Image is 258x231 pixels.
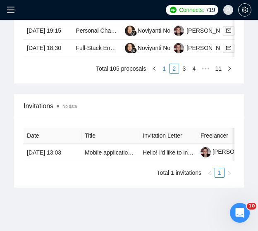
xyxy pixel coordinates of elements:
span: mail [226,45,231,50]
a: YS[PERSON_NAME] [174,27,234,33]
a: 11 [213,64,224,73]
li: Previous Page [149,64,159,74]
span: right [227,66,232,71]
span: menu [7,6,15,14]
th: Date [24,128,81,144]
td: Personal Chatbot Development for Car Dealer Website [72,22,121,40]
a: NNNoviyanti Noviyanti [125,44,187,51]
li: Previous Page [205,168,215,178]
img: NN [125,26,135,36]
img: gigradar-bm.png [131,48,137,53]
li: 2 [169,64,179,74]
li: Next Page [225,64,234,74]
span: ••• [199,64,212,74]
th: Freelancer [197,128,255,144]
span: setting [239,7,251,13]
img: YS [174,26,184,36]
span: right [227,171,232,176]
li: 3 [179,64,189,74]
li: Next Page [225,168,234,178]
li: 1 [159,64,169,74]
div: Noviyanti Noviyanti [138,26,187,35]
a: Full-Stack Engineer – AI Healthcare Platform [76,45,191,51]
img: upwork-logo.png [170,7,177,13]
td: Mobile application refactoring [81,144,139,161]
a: setting [238,7,251,13]
img: NN [125,43,135,53]
img: c1bYBLFISfW-KFu5YnXsqDxdnhJyhFG7WZWQjmw4vq0-YF4TwjoJdqRJKIWeWIjxa9 [201,147,211,157]
button: left [149,64,159,74]
li: 11 [212,64,225,74]
iframe: Intercom live chat [230,203,250,223]
div: [PERSON_NAME] [186,26,234,35]
a: YS[PERSON_NAME] [174,44,234,51]
span: Connects: [179,5,204,14]
span: 10 [247,203,256,210]
a: 3 [179,64,189,73]
li: Next 5 Pages [199,64,212,74]
div: [PERSON_NAME] [186,43,234,52]
th: Title [81,128,139,144]
img: YS [174,43,184,53]
span: left [152,66,157,71]
a: NNNoviyanti Noviyanti [125,27,187,33]
a: Personal Chatbot Development for Car Dealer Website [76,27,217,34]
span: mail [226,28,231,33]
a: Mobile application refactoring [85,149,160,156]
th: Invitation Letter [139,128,197,144]
td: [DATE] 19:15 [24,22,72,40]
span: left [207,171,212,176]
button: right [225,168,234,178]
td: [DATE] 18:30 [24,40,72,57]
a: 2 [170,64,179,73]
li: 4 [189,64,199,74]
li: Total 105 proposals [96,64,146,74]
a: 4 [189,64,198,73]
span: user [225,7,231,13]
td: [DATE] 13:03 [24,144,81,161]
a: 1 [160,64,169,73]
a: 1 [215,168,224,177]
span: 719 [206,5,215,14]
td: Full-Stack Engineer – AI Healthcare Platform [72,40,121,57]
div: Noviyanti Noviyanti [138,43,187,52]
li: Total 1 invitations [157,168,201,178]
span: No data [62,104,77,109]
img: gigradar-bm.png [131,30,137,36]
button: left [205,168,215,178]
button: setting [238,3,251,17]
span: Invitations [24,101,234,111]
button: right [225,64,234,74]
li: 1 [215,168,225,178]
